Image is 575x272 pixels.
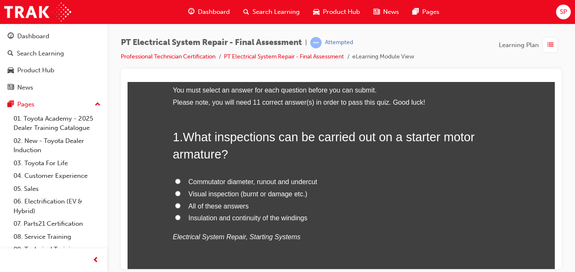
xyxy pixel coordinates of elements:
[8,84,14,92] span: news-icon
[305,38,307,48] span: |
[383,7,399,17] span: News
[560,7,567,17] span: SP
[198,7,230,17] span: Dashboard
[10,243,104,256] a: 09. Technical Training
[237,3,306,21] a: search-iconSearch Learning
[422,7,439,17] span: Pages
[3,27,104,97] button: DashboardSearch LearningProduct HubNews
[10,230,104,243] a: 08. Service Training
[45,15,382,27] li: Please note, you will need 11 correct answer(s) in order to pass this quiz. Good luck!
[10,182,104,195] a: 05. Sales
[313,7,319,17] span: car-icon
[8,33,14,40] span: guage-icon
[10,135,104,157] a: 02. New - Toyota Dealer Induction
[367,3,406,21] a: news-iconNews
[3,46,104,61] a: Search Learning
[310,37,322,48] span: learningRecordVerb_ATTEMPT-icon
[48,97,53,102] input: Commutator diameter, runout and undercut
[45,47,382,81] h2: 1 .
[48,133,53,138] input: Insulation and continuity of the windings
[10,217,104,230] a: 07. Parts21 Certification
[61,96,190,103] span: Commutator diameter, runout and undercut
[17,66,54,75] div: Product Hub
[325,39,353,47] div: Attempted
[61,121,121,128] span: All of these answers
[188,7,194,17] span: guage-icon
[3,29,104,44] a: Dashboard
[3,80,104,95] a: News
[253,7,300,17] span: Search Learning
[61,132,180,140] span: Insulation and continuity of the windings
[10,169,104,182] a: 04. Customer Experience
[4,3,71,21] img: Trak
[61,108,180,116] span: Visual inspection (burnt or damage etc.)
[224,53,344,60] a: PT Electrical System Repair - Final Assessment
[8,50,13,58] span: search-icon
[93,255,99,266] span: prev-icon
[48,109,53,114] input: Visual inspection (burnt or damage etc.)
[352,52,414,62] li: eLearning Module View
[8,67,14,74] span: car-icon
[413,7,419,17] span: pages-icon
[45,151,173,158] em: Electrical System Repair, Starting Systems
[10,157,104,170] a: 03. Toyota For Life
[323,7,360,17] span: Product Hub
[499,40,539,50] span: Learning Plan
[10,195,104,217] a: 06. Electrification (EV & Hybrid)
[3,63,104,78] a: Product Hub
[306,3,367,21] a: car-iconProduct Hub
[3,97,104,112] button: Pages
[45,3,382,15] li: You must select an answer for each question before you can submit.
[8,101,14,108] span: pages-icon
[243,7,249,17] span: search-icon
[45,48,347,79] span: What inspections can be carried out on a starter motor armature?
[373,7,380,17] span: news-icon
[17,49,64,58] div: Search Learning
[10,112,104,135] a: 01. Toyota Academy - 2025 Dealer Training Catalogue
[121,53,216,60] a: Professional Technician Certification
[17,83,33,92] div: News
[121,38,302,48] span: PT Electrical System Repair - Final Assessment
[547,40,554,50] span: list-icon
[556,5,571,19] button: SP
[406,3,446,21] a: pages-iconPages
[17,100,35,109] div: Pages
[95,99,101,110] span: up-icon
[499,37,562,53] button: Learning Plan
[181,3,237,21] a: guage-iconDashboard
[48,121,53,127] input: All of these answers
[17,32,49,41] div: Dashboard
